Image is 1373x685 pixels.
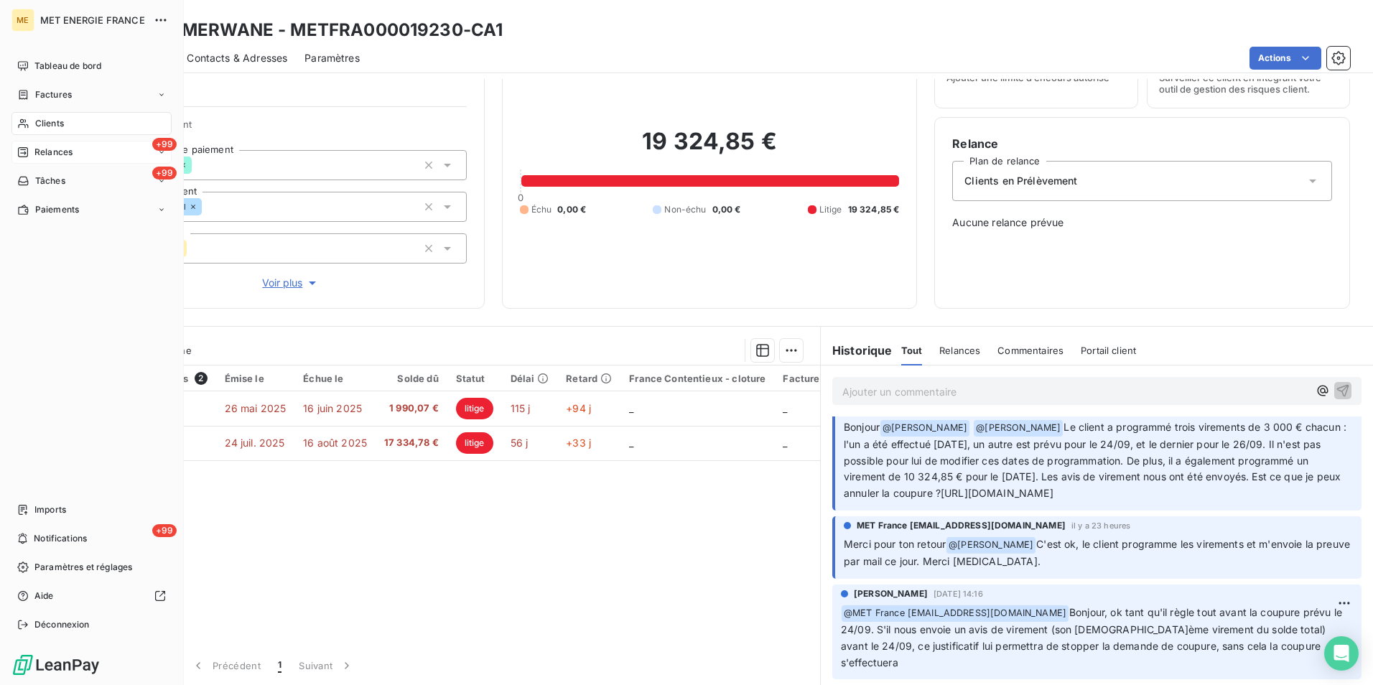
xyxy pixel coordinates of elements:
span: +94 j [566,402,591,414]
h2: 19 324,85 € [520,127,900,170]
span: +99 [152,167,177,180]
span: Le client a programmé trois virements de 3 000 € chacun : l'un a été effectué [DATE], un autre es... [844,421,1349,500]
span: C'est ok, le client programme les virements et m'envoie la preuve par mail ce jour. Merci [MEDICA... [844,538,1353,567]
div: Retard [566,373,612,384]
h6: Relance [952,135,1332,152]
span: Voir plus [262,276,320,290]
h6: Historique [821,342,893,359]
span: 19 324,85 € [848,203,900,216]
span: @ [PERSON_NAME] [974,420,1063,437]
span: Bonjour, ok tant qu'il règle tout avant la coupure prévu le 24/09. S'il nous envoie un avis de vi... [841,606,1345,668]
span: Déconnexion [34,618,90,631]
img: Logo LeanPay [11,653,101,676]
span: 1 990,07 € [384,401,439,416]
span: Relances [939,345,980,356]
span: MET France [EMAIL_ADDRESS][DOMAIN_NAME] [857,519,1066,532]
a: Aide [11,584,172,607]
button: Suivant [290,651,363,681]
div: ME [11,9,34,32]
span: litige [456,398,493,419]
span: Bonjour [844,421,880,433]
span: Aide [34,590,54,602]
span: +99 [152,524,177,537]
span: 0,00 € [712,203,741,216]
span: litige [456,432,493,454]
button: Actions [1249,47,1321,70]
span: Factures [35,88,72,101]
span: +33 j [566,437,591,449]
span: Paiements [35,203,79,216]
input: Ajouter une valeur [202,200,213,213]
span: Contacts & Adresses [187,51,287,65]
input: Ajouter une valeur [192,159,203,172]
span: Échu [531,203,552,216]
span: Imports [34,503,66,516]
div: Solde dû [384,373,439,384]
span: _ [783,437,787,449]
span: Surveiller ce client en intégrant votre outil de gestion des risques client. [1159,72,1338,95]
span: Tâches [35,174,65,187]
span: Paramètres [304,51,360,65]
span: Propriétés Client [116,118,467,139]
span: [DATE] 14:16 [934,590,983,598]
button: 1 [269,651,290,681]
span: Portail client [1081,345,1136,356]
span: Commentaires [997,345,1064,356]
div: Délai [511,373,549,384]
span: MET ENERGIE FRANCE [40,14,145,26]
div: Facture / Echéancier [783,373,881,384]
span: 56 j [511,437,529,449]
span: 24 juil. 2025 [225,437,285,449]
button: Précédent [182,651,269,681]
div: Open Intercom Messenger [1324,636,1359,671]
span: Clients en Prélèvement [964,174,1077,188]
input: Ajouter une valeur [187,242,198,255]
div: Émise le [225,373,287,384]
span: 17 334,78 € [384,436,439,450]
span: Notifications [34,532,87,545]
div: Échue le [303,373,367,384]
div: France Contentieux - cloture [629,373,765,384]
span: 26 mai 2025 [225,402,287,414]
h3: FAKRI MERWANE - METFRA000019230-CA1 [126,17,503,43]
span: _ [783,402,787,414]
span: il y a 23 heures [1071,521,1130,530]
span: 115 j [511,402,531,414]
span: +99 [152,138,177,151]
span: _ [629,402,633,414]
button: Voir plus [116,275,467,291]
div: Statut [456,373,493,384]
span: Paramètres et réglages [34,561,132,574]
span: 0,00 € [557,203,586,216]
span: 2 [195,372,208,385]
span: 1 [278,658,281,673]
span: 16 juin 2025 [303,402,362,414]
span: 0 [518,192,523,203]
span: [PERSON_NAME] [854,587,928,600]
span: Tout [901,345,923,356]
span: @ MET France [EMAIL_ADDRESS][DOMAIN_NAME] [842,605,1069,622]
span: @ [PERSON_NAME] [946,537,1035,554]
span: _ [629,437,633,449]
span: Litige [819,203,842,216]
span: Tableau de bord [34,60,101,73]
span: Relances [34,146,73,159]
span: 16 août 2025 [303,437,367,449]
span: Merci pour ton retour [844,538,946,550]
span: Non-échu [664,203,706,216]
span: @ [PERSON_NAME] [880,420,969,437]
span: Clients [35,117,64,130]
span: Aucune relance prévue [952,215,1332,230]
